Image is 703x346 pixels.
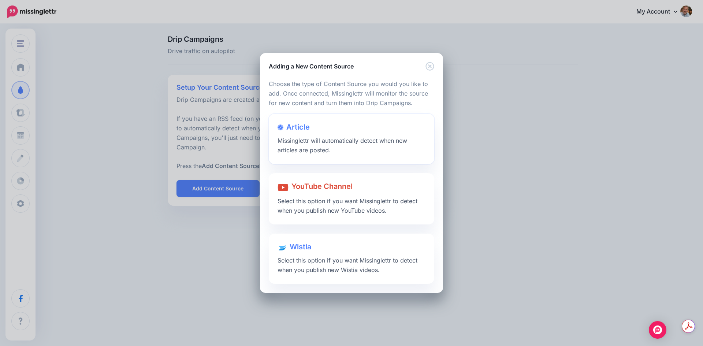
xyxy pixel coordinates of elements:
span: Select this option if you want Missinglettr to detect when you publish new Wistia videos. [278,257,417,274]
span: Select this option if you want Missinglettr to detect when you publish new YouTube videos. [278,197,417,214]
span: Article [286,123,310,131]
span: Wistia [290,242,311,251]
div: Open Intercom Messenger [649,321,666,339]
button: Close [425,62,434,71]
span: Missinglettr will automatically detect when new articles are posted. [278,137,407,154]
p: Choose the type of Content Source you would you like to add. Once connected, Missinglettr will mo... [269,79,434,108]
h5: Adding a New Content Source [269,62,354,71]
span: YouTube Channel [291,182,353,191]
